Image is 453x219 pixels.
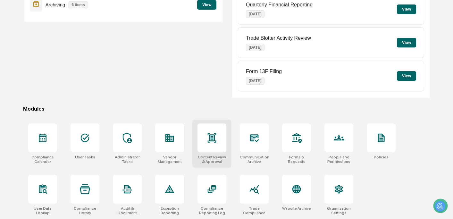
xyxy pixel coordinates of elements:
[53,81,80,87] span: Attestations
[246,10,264,18] p: [DATE]
[71,206,99,215] div: Compliance Library
[13,81,41,87] span: Preclearance
[374,155,389,159] div: Policies
[197,206,226,215] div: Compliance Reporting Log
[397,4,416,14] button: View
[324,206,353,215] div: Organization Settings
[282,155,311,164] div: Forms & Requests
[28,155,57,164] div: Compliance Calendar
[44,78,82,90] a: 🗄️Attestations
[246,77,264,85] p: [DATE]
[46,81,52,87] div: 🗄️
[6,49,18,61] img: 1746055101610-c473b297-6a78-478c-a979-82029cc54cd1
[4,78,44,90] a: 🖐️Preclearance
[6,94,12,99] div: 🔎
[113,206,142,215] div: Audit & Document Logs
[64,109,78,114] span: Pylon
[22,55,81,61] div: We're available if you need us!
[397,38,416,47] button: View
[109,51,117,59] button: Start new chat
[68,1,88,8] p: 6 items
[75,155,95,159] div: User Tasks
[6,13,117,24] p: How can we help?
[197,1,216,7] a: View
[324,155,353,164] div: People and Permissions
[282,206,311,211] div: Website Archive
[28,206,57,215] div: User Data Lookup
[155,206,184,215] div: Exception Reporting
[45,108,78,114] a: Powered byPylon
[46,2,65,7] p: Archiving
[246,44,264,51] p: [DATE]
[197,155,226,164] div: Content Review & Approval
[155,155,184,164] div: Vendor Management
[246,69,282,74] p: Form 13F Filing
[4,90,43,102] a: 🔎Data Lookup
[432,198,450,215] iframe: Open customer support
[246,2,313,8] p: Quarterly Financial Reporting
[22,49,105,55] div: Start new chat
[246,35,311,41] p: Trade Blotter Activity Review
[6,81,12,87] div: 🖐️
[113,155,142,164] div: Administrator Tasks
[240,206,269,215] div: Trade Compliance
[13,93,40,99] span: Data Lookup
[23,106,431,112] div: Modules
[240,155,269,164] div: Communications Archive
[397,71,416,81] button: View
